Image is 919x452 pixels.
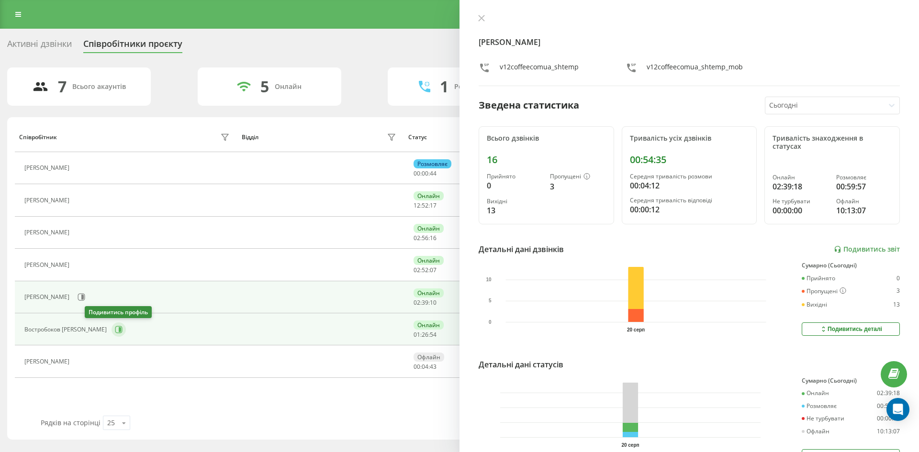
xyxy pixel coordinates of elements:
[260,77,269,96] div: 5
[487,198,542,205] div: Вихідні
[802,377,900,384] div: Сумарно (Сьогодні)
[802,415,844,422] div: Не турбувати
[414,201,420,209] span: 12
[630,180,749,191] div: 00:04:12
[802,403,837,409] div: Розмовляє
[83,39,182,54] div: Співробітники проєкту
[414,288,444,298] div: Онлайн
[408,134,427,141] div: Статус
[107,418,115,428] div: 25
[621,442,639,448] text: 20 серп
[877,403,900,409] div: 00:59:57
[479,98,579,112] div: Зведена статистика
[414,224,444,233] div: Онлайн
[802,275,835,282] div: Прийнято
[24,326,109,333] div: Востробоков [PERSON_NAME]
[500,62,579,76] div: v12coffeecomua_shtemp
[430,169,437,177] span: 44
[773,205,828,216] div: 00:00:00
[414,234,420,242] span: 02
[897,275,900,282] div: 0
[85,306,152,318] div: Подивитись профіль
[802,390,829,397] div: Онлайн
[836,198,892,205] div: Офлайн
[487,205,542,216] div: 13
[630,173,749,180] div: Середня тривалість розмови
[422,266,428,274] span: 52
[773,174,828,181] div: Онлайн
[275,83,302,91] div: Онлайн
[414,331,420,339] span: 01
[802,428,829,435] div: Офлайн
[802,262,900,269] div: Сумарно (Сьогодні)
[487,180,542,191] div: 0
[24,294,72,300] div: [PERSON_NAME]
[479,36,900,48] h4: [PERSON_NAME]
[414,353,444,362] div: Офлайн
[550,181,605,192] div: 3
[877,390,900,397] div: 02:39:18
[802,287,846,295] div: Пропущені
[487,173,542,180] div: Прийнято
[627,327,645,332] text: 20 серп
[487,134,606,143] div: Всього дзвінків
[630,197,749,204] div: Середня тривалість відповіді
[430,234,437,242] span: 16
[41,418,101,427] span: Рядків на сторінці
[836,205,892,216] div: 10:13:07
[836,174,892,181] div: Розмовляє
[773,198,828,205] div: Не турбувати
[430,331,437,339] span: 54
[72,83,126,91] div: Всього акаунтів
[630,204,749,215] div: 00:00:12
[897,287,900,295] div: 3
[440,77,448,96] div: 1
[819,325,882,333] div: Подивитись деталі
[773,134,892,151] div: Тривалість знаходження в статусах
[430,266,437,274] span: 07
[773,181,828,192] div: 02:39:18
[479,243,564,255] div: Детальні дані дзвінків
[414,364,437,370] div: : :
[422,169,428,177] span: 00
[24,165,72,171] div: [PERSON_NAME]
[430,201,437,209] span: 17
[414,169,420,177] span: 00
[802,301,827,308] div: Вихідні
[630,134,749,143] div: Тривалість усіх дзвінків
[414,363,420,371] span: 00
[24,358,72,365] div: [PERSON_NAME]
[414,191,444,200] div: Онлайн
[414,235,437,242] div: : :
[414,298,420,307] span: 02
[422,234,428,242] span: 56
[836,181,892,192] div: 00:59:57
[454,83,501,91] div: Розмовляють
[487,154,606,165] div: 16
[414,299,437,306] div: : :
[422,298,428,307] span: 39
[414,256,444,265] div: Онлайн
[489,320,492,325] text: 0
[414,266,420,274] span: 02
[422,331,428,339] span: 26
[647,62,743,76] div: v12coffeecomua_shtemp_mob
[877,415,900,422] div: 00:00:00
[414,331,437,338] div: : :
[893,301,900,308] div: 13
[242,134,258,141] div: Відділ
[802,322,900,336] button: Подивитись деталі
[7,39,72,54] div: Активні дзвінки
[479,359,563,370] div: Детальні дані статусів
[630,154,749,165] div: 00:54:35
[486,277,492,283] text: 10
[489,298,492,304] text: 5
[414,320,444,330] div: Онлайн
[414,267,437,274] div: : :
[24,229,72,236] div: [PERSON_NAME]
[24,262,72,268] div: [PERSON_NAME]
[430,298,437,307] span: 10
[19,134,57,141] div: Співробітник
[58,77,67,96] div: 7
[430,363,437,371] span: 43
